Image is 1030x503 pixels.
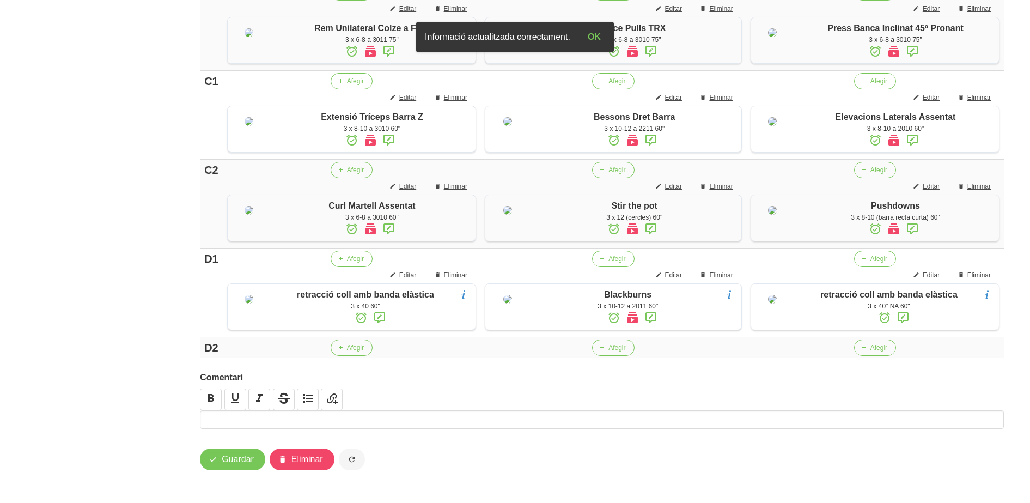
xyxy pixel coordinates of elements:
button: Afegir [592,73,634,89]
span: Eliminar [444,93,467,102]
div: D1 [204,251,218,267]
span: Eliminar [967,270,991,280]
span: retracció coll amb banda elàstica [820,290,958,299]
label: Comentari [200,371,1004,384]
button: Afegir [331,73,373,89]
button: Editar [906,1,948,17]
img: 8ea60705-12ae-42e8-83e1-4ba62b1261d5%2Factivities%2F5499-press-banca-inclinat-45-png.png [768,28,777,37]
img: 8ea60705-12ae-42e8-83e1-4ba62b1261d5%2Factivities%2F26536-extensio-triceps-barra-z-jpg.jpg [245,117,253,126]
button: Afegir [592,162,634,178]
button: Editar [906,89,948,106]
button: Editar [383,89,425,106]
span: Curl Martell Assentat [328,201,415,210]
span: Afegir [608,254,625,264]
img: 8ea60705-12ae-42e8-83e1-4ba62b1261d5%2Factivities%2F27789-blackburns-jpg.jpg [503,295,512,304]
span: Editar [665,4,682,14]
button: Eliminar [951,89,999,106]
div: 3 x 10-12 a 2011 60" [533,301,736,311]
div: 3 x 40" NA 60" [797,301,994,311]
span: Press Banca Inclinat 45º Pronant [827,23,964,33]
span: Afegir [608,76,625,86]
img: 8ea60705-12ae-42e8-83e1-4ba62b1261d5%2Factivities%2F2538-bessons-dret-barra-jpg.jpg [503,117,512,126]
span: Eliminar [967,181,991,191]
span: Afegir [870,165,887,175]
span: Editar [399,270,416,280]
button: Eliminar [951,178,999,195]
img: 8ea60705-12ae-42e8-83e1-4ba62b1261d5%2Factivities%2F93557-pushdowns-png.png [768,206,777,215]
span: Editar [923,4,940,14]
span: Eliminar [444,270,467,280]
span: Editar [399,4,416,14]
span: Editar [399,93,416,102]
span: Eliminar [709,270,733,280]
button: Afegir [854,340,896,356]
span: Guardar [222,453,254,466]
span: Editar [665,270,682,280]
span: Elevacions Laterals Assentat [836,112,956,122]
img: 8ea60705-12ae-42e8-83e1-4ba62b1261d5%2Factivities%2Fretracci%C3%B3%20coll%20goma.jpg [245,295,253,304]
span: Bessons Dret Barra [594,112,675,122]
div: C2 [204,162,218,178]
button: Eliminar [428,89,476,106]
button: Editar [649,1,691,17]
div: 3 x 6-8 a 3010 75" [533,35,736,45]
span: Pushdowns [871,201,920,210]
div: 3 x 6-8 a 3010 75" [797,35,994,45]
span: Eliminar [967,4,991,14]
span: Afegir [608,165,625,175]
span: Afegir [347,254,364,264]
div: 3 x 6-8 a 3011 75" [274,35,470,45]
img: 8ea60705-12ae-42e8-83e1-4ba62b1261d5%2Factivities%2Fretracci%C3%B3%20coll%20goma.jpg [768,295,777,304]
button: Afegir [331,340,373,356]
span: Editar [665,181,682,191]
span: Stir the pot [611,201,657,210]
button: Eliminar [693,267,741,283]
button: OK [579,26,610,48]
button: Afegir [854,73,896,89]
button: Editar [906,267,948,283]
span: Afegir [870,254,887,264]
button: Afegir [592,251,634,267]
button: Eliminar [951,267,999,283]
span: Eliminar [709,181,733,191]
span: Editar [923,270,940,280]
span: Face Pulls TRX [603,23,666,33]
div: D2 [204,340,218,356]
span: retracció coll amb banda elàstica [297,290,434,299]
button: Editar [906,178,948,195]
img: 8ea60705-12ae-42e8-83e1-4ba62b1261d5%2Factivities%2F57222-rem-unilateral-colze-enfora-jpg.jpg [245,28,253,37]
div: C1 [204,73,218,89]
button: Eliminar [693,89,741,106]
div: 3 x 8-10 a 3010 60" [274,124,470,134]
div: 3 x 12 (cercles) 60" [533,213,736,222]
span: Editar [665,93,682,102]
img: 8ea60705-12ae-42e8-83e1-4ba62b1261d5%2Factivities%2F8682-elevacions-laterals-assentat-png.png [768,117,777,126]
span: Blackburns [604,290,651,299]
span: Afegir [870,343,887,353]
button: Eliminar [428,1,476,17]
button: Eliminar [428,178,476,195]
span: Eliminar [967,93,991,102]
span: Eliminar [444,181,467,191]
img: 8ea60705-12ae-42e8-83e1-4ba62b1261d5%2Factivities%2F7692-stir-the-pot-jpg.jpg [503,206,512,215]
button: Eliminar [693,178,741,195]
button: Editar [649,267,691,283]
div: 3 x 6-8 a 3010 60" [274,213,470,222]
span: Editar [923,181,940,191]
span: Editar [923,93,940,102]
span: Eliminar [291,453,323,466]
button: Afegir [854,251,896,267]
span: Afegir [608,343,625,353]
span: Afegir [347,343,364,353]
div: 3 x 8-10 a 2010 60" [797,124,994,134]
button: Editar [383,1,425,17]
span: Editar [399,181,416,191]
button: Guardar [200,449,265,470]
span: Extensió Tríceps Barra Z [321,112,423,122]
span: Afegir [870,76,887,86]
span: Eliminar [709,4,733,14]
button: Editar [649,89,691,106]
div: 3 x 10-12 a 2211 60" [533,124,736,134]
button: Eliminar [270,449,334,470]
button: Afegir [331,251,373,267]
